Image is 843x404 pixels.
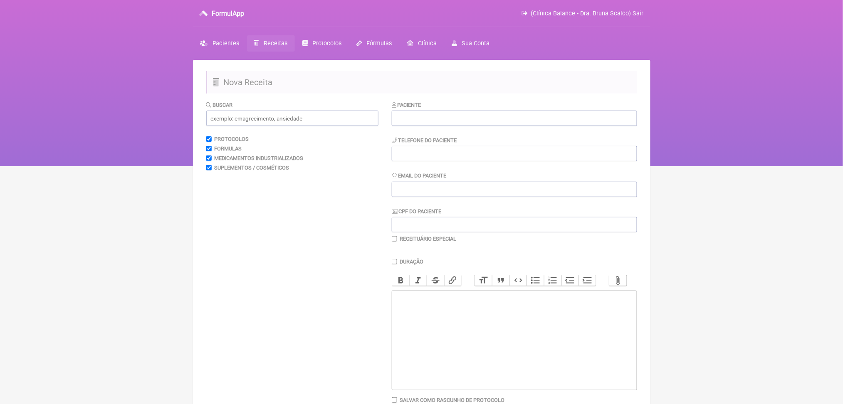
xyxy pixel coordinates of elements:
button: Quote [492,275,509,286]
label: Buscar [206,102,233,108]
span: Receitas [264,40,287,47]
span: Protocolos [312,40,341,47]
input: exemplo: emagrecimento, ansiedade [206,111,378,126]
button: Code [509,275,527,286]
a: Pacientes [193,35,247,52]
button: Bold [392,275,410,286]
button: Strikethrough [427,275,444,286]
a: (Clínica Balance - Dra. Bruna Scalco) Sair [522,10,643,17]
h2: Nova Receita [206,71,637,94]
label: Email do Paciente [392,172,447,179]
span: Pacientes [213,40,240,47]
h3: FormulApp [212,10,244,17]
label: Formulas [214,145,242,152]
button: Bullets [527,275,544,286]
span: (Clínica Balance - Dra. Bruna Scalco) Sair [531,10,644,17]
a: Clínica [399,35,444,52]
button: Increase Level [578,275,596,286]
label: Suplementos / Cosméticos [214,165,289,171]
label: CPF do Paciente [392,208,442,214]
label: Duração [400,259,423,265]
a: Sua Conta [444,35,497,52]
button: Link [444,275,462,286]
a: Protocolos [295,35,349,52]
span: Sua Conta [462,40,490,47]
a: Fórmulas [349,35,399,52]
a: Receitas [247,35,295,52]
label: Protocolos [214,136,249,142]
label: Telefone do Paciente [392,137,457,143]
button: Decrease Level [561,275,579,286]
label: Receituário Especial [400,236,456,242]
button: Italic [409,275,427,286]
button: Attach Files [609,275,627,286]
button: Heading [475,275,492,286]
label: Paciente [392,102,421,108]
span: Clínica [418,40,437,47]
button: Numbers [544,275,561,286]
label: Salvar como rascunho de Protocolo [400,397,504,403]
label: Medicamentos Industrializados [214,155,303,161]
span: Fórmulas [366,40,392,47]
